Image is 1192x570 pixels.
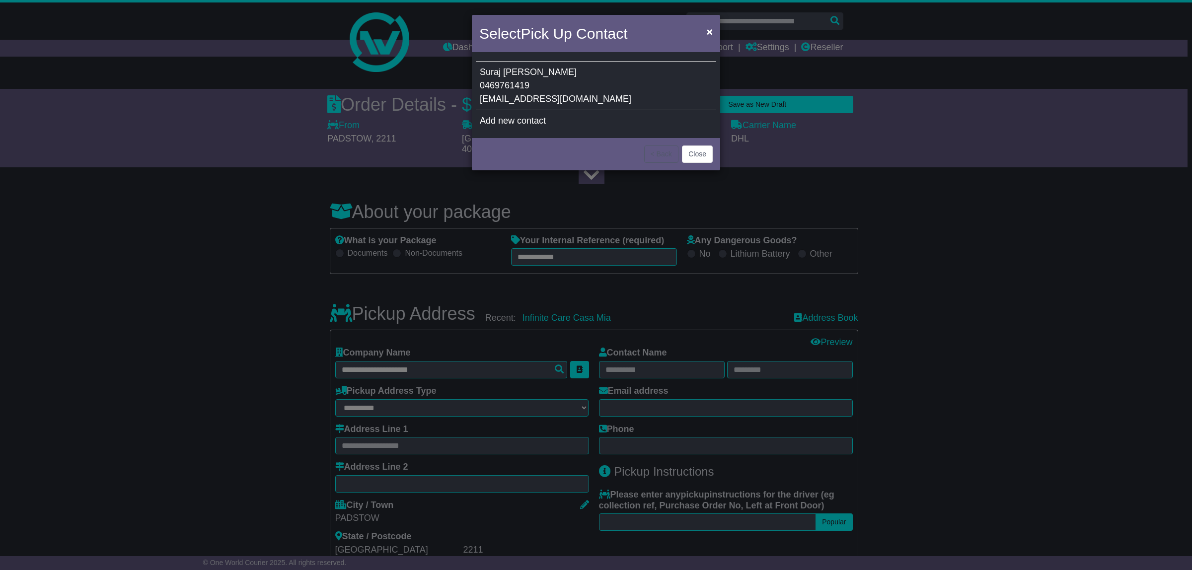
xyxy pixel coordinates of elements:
span: Suraj [480,67,501,77]
button: Close [682,145,713,163]
button: < Back [644,145,678,163]
span: Pick Up [521,25,572,42]
h4: Select [479,22,627,45]
span: Contact [576,25,627,42]
span: 0469761419 [480,80,529,90]
span: Add new contact [480,116,546,126]
span: [EMAIL_ADDRESS][DOMAIN_NAME] [480,94,631,104]
button: Close [702,21,718,42]
span: × [707,26,713,37]
span: [PERSON_NAME] [503,67,577,77]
